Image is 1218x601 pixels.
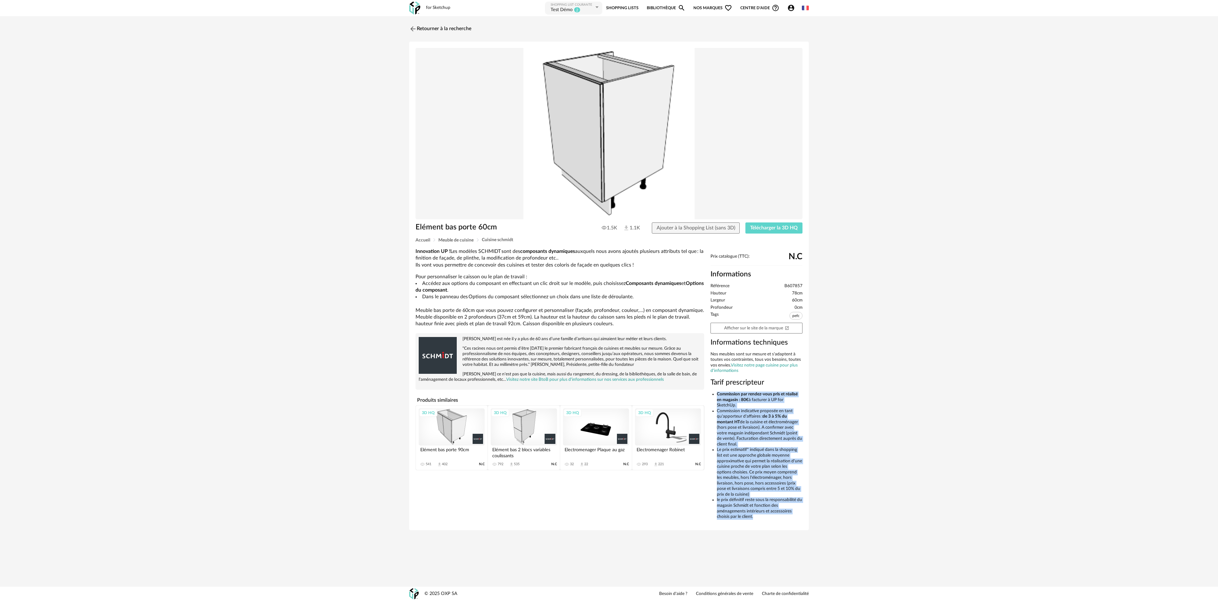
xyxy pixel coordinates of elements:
[762,591,809,597] a: Charte de confidentialité
[551,7,573,13] div: Test Démo
[784,283,802,289] span: B607857
[710,270,802,279] h2: Informations
[750,225,798,230] span: Télécharger la 3D HQ
[442,462,448,466] div: 402
[792,298,802,303] span: 60cm
[653,462,658,467] span: Download icon
[419,409,437,417] div: 3D HQ
[696,591,753,597] a: Conditions générales de vente
[409,2,420,15] img: OXP
[438,238,474,242] span: Meuble de cuisine
[658,462,664,466] div: 221
[795,305,802,311] span: 0cm
[570,462,574,466] div: 32
[745,222,802,234] button: Télécharger la 3D HQ
[710,254,802,266] div: Prix catalogue (TTC):
[717,408,802,447] li: Commission indicative proposée en tant qu'apporteur d'affaires : de la cuisine et électroménager ...
[416,222,573,232] h1: Elément bas porte 60cm
[416,48,802,219] img: Product pack shot
[506,377,664,382] a: Visitez notre site BtoB pour plus d'informations sur nos services aux professionnels
[789,312,802,320] span: pefc
[717,497,802,519] li: le prix définitif reste sous la responsabilité du magasin Schmidt et fonction des aménagements in...
[717,447,802,497] li: Le prix estimatif* indiqué dans la shopping list est une approche globale moyenne approximative q...
[416,406,488,470] a: 3D HQ Elément bas porte 90cm 541 Download icon 402 N.C
[693,1,732,15] span: Nos marques
[416,248,704,327] div: Pour personnaliser le caisson ou le plan de travail : Meuble bas porte de 60cm que vous pouvez co...
[416,238,430,242] span: Accueil
[710,338,802,347] h3: Informations techniques
[491,409,509,417] div: 3D HQ
[409,25,417,33] img: svg+xml;base64,PHN2ZyB3aWR0aD0iMjQiIGhlaWdodD0iMjQiIHZpZXdCb3g9IjAgMCAyNCAyNCIgZmlsbD0ibm9uZSIgeG...
[695,462,701,466] span: N.C
[632,406,704,470] a: 3D HQ Electromenager Robinet 293 Download icon 221 N.C
[602,225,617,231] span: 1.5K
[479,462,485,466] span: N.C
[717,414,787,424] b: de 3 à 5% du montant HT
[647,1,685,15] a: BibliothèqueMagnify icon
[623,225,630,231] img: Téléchargements
[416,238,802,242] div: Breadcrumb
[642,462,648,466] div: 293
[710,323,802,334] a: Afficher sur le site de la marqueOpen In New icon
[787,4,798,12] span: Account Circle icon
[419,336,701,342] p: [PERSON_NAME] est née il y a plus de 60 ans d’une famille d’artisans qui aimaient leur métier et ...
[509,462,514,467] span: Download icon
[623,462,629,466] span: N.C
[635,446,701,458] div: Electromenager Robinet
[514,462,520,466] div: 535
[606,1,638,15] a: Shopping Lists
[563,409,582,417] div: 3D HQ
[563,446,629,458] div: Electromenager Plaque au gaz
[710,378,802,387] h3: Tarif prescripteur
[710,298,725,303] span: Largeur
[717,392,802,408] li: à facturer à UP for SketchUp.
[657,225,735,230] span: Ajouter à la Shopping List (sans 3D)
[678,4,685,12] span: Magnify icon
[419,446,485,458] div: Elément bas porte 90cm
[626,281,681,286] b: Composants dynamiques
[416,248,704,268] p: Les modèles SCHMIDT sont des auxquels nous avons ajoutés plusieurs attributs tel que : la finitio...
[792,291,802,296] span: 78cm
[482,238,513,242] span: Cuisine schmidt
[710,305,733,311] span: Profondeur
[580,462,584,467] span: Download icon
[710,291,726,296] span: Hauteur
[710,283,730,289] span: Référence
[488,406,560,470] a: 3D HQ Elément bas 2 blocs variables coulissants 792 Download icon 535 N.C
[424,591,457,597] div: © 2025 OXP SA
[710,312,719,321] span: Tags
[710,352,802,374] div: Nos meubles sont sur mesure et s'adaptent à toutes vos contraintes, tous vos besoins, toutes vos ...
[551,3,594,7] div: Shopping List courante
[710,363,798,373] a: Visitez notre page cuisine pour plus d'informations
[520,249,575,254] b: composants dynamiques
[409,588,419,599] img: OXP
[635,409,654,417] div: 3D HQ
[491,446,557,458] div: Elément bas 2 blocs variables coulissants
[584,462,588,466] div: 22
[409,22,471,36] a: Retourner à la recherche
[426,5,450,11] div: for Sketchup
[623,225,640,232] span: 1.1K
[717,392,798,402] b: Commission par rendez-vous pris et réalisé en magasin : 80€
[802,4,809,11] img: fr
[740,4,779,12] span: Centre d'aideHelp Circle Outline icon
[419,346,701,367] p: "Ces racines nous ont permis d’être [DATE] le premier fabricant français de cuisines et meubles s...
[652,222,740,234] button: Ajouter à la Shopping List (sans 3D)
[785,326,789,330] span: Open In New icon
[574,7,580,13] sup: 2
[787,4,795,12] span: Account Circle icon
[659,591,687,597] a: Besoin d'aide ?
[416,280,704,294] li: Accédez aux options du composant en effectuant un clic droit sur le modèle, puis choisissez et .
[437,462,442,467] span: Download icon
[772,4,779,12] span: Help Circle Outline icon
[416,294,704,300] li: Dans le panneau des Options du composant sélectionnez un choix dans une liste de déroulante.
[498,462,503,466] div: 792
[419,336,457,374] img: brand logo
[560,406,632,470] a: 3D HQ Electromenager Plaque au gaz 32 Download icon 22 N.C
[416,395,704,405] h4: Produits similaires
[416,249,450,254] b: Innovation UP !
[789,254,802,259] span: N.C
[551,462,557,466] span: N.C
[419,372,701,382] p: [PERSON_NAME] ce n'est pas que la cuisine, mais aussi du rangement, du dressing, de la bibliothèq...
[426,462,431,466] div: 541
